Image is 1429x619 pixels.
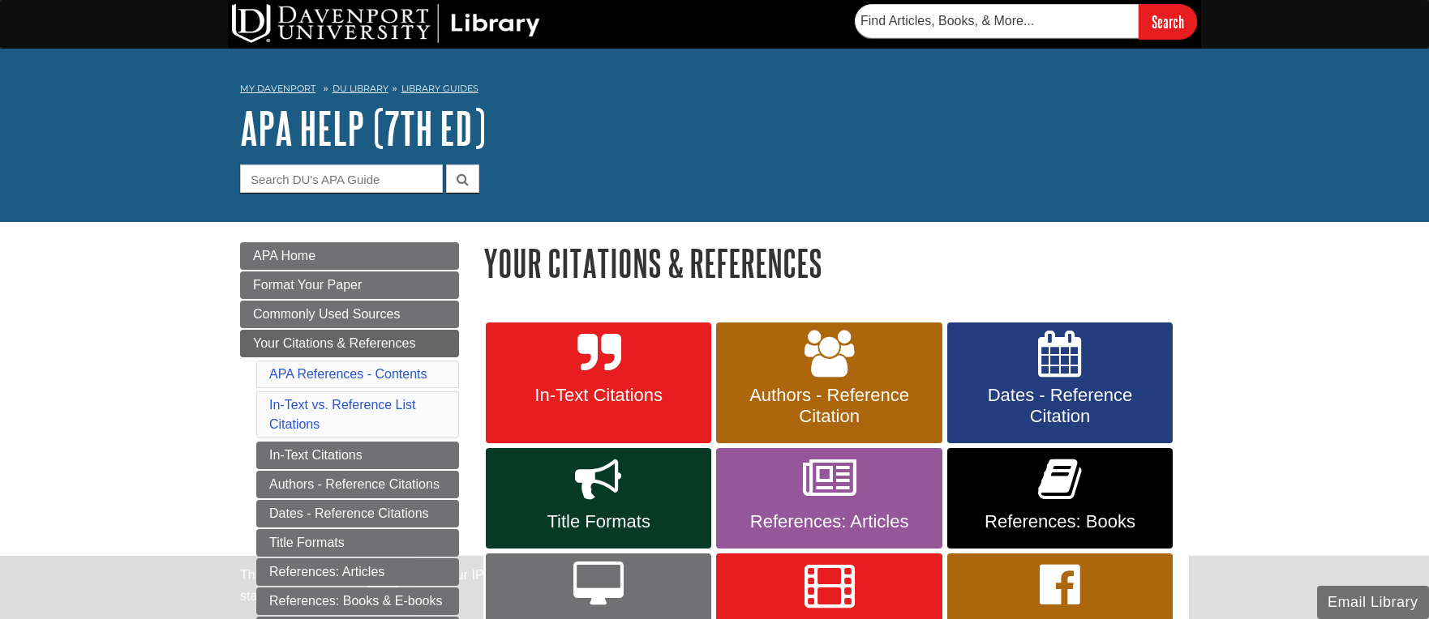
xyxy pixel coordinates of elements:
a: References: Books & E-books [256,587,459,615]
a: In-Text Citations [486,322,711,444]
a: My Davenport [240,82,315,96]
button: Email Library [1317,586,1429,619]
span: In-Text Citations [498,385,699,406]
span: Commonly Used Sources [253,307,400,321]
a: Commonly Used Sources [240,301,459,328]
a: APA References - Contents [269,367,427,381]
input: Search [1139,4,1197,39]
a: APA Help (7th Ed) [240,103,486,153]
a: Your Citations & References [240,330,459,357]
span: Dates - Reference Citation [959,385,1161,427]
input: Find Articles, Books, & More... [855,4,1139,38]
h1: Your Citations & References [483,242,1189,284]
input: Search DU's APA Guide [240,164,443,193]
span: APA Home [253,249,315,263]
a: APA Home [240,242,459,270]
a: Title Formats [256,529,459,557]
nav: breadcrumb [240,78,1189,104]
span: Title Formats [498,511,699,532]
span: References: Articles [728,511,929,532]
a: Library Guides [401,83,478,94]
a: In-Text Citations [256,442,459,469]
a: Title Formats [486,448,711,549]
span: References: Books [959,511,1161,532]
a: Format Your Paper [240,271,459,299]
a: Authors - Reference Citations [256,471,459,498]
a: Dates - Reference Citations [256,500,459,527]
a: Authors - Reference Citation [716,322,942,444]
a: In-Text vs. Reference List Citations [269,398,416,431]
span: Your Citations & References [253,336,415,350]
a: Dates - Reference Citation [947,322,1173,444]
a: References: Articles [256,558,459,586]
span: Format Your Paper [253,278,362,292]
a: References: Books [947,448,1173,549]
a: DU Library [333,83,388,94]
span: Authors - Reference Citation [728,385,929,427]
img: DU Library [232,4,540,43]
a: References: Articles [716,448,942,549]
form: Searches DU Library's articles, books, and more [855,4,1197,39]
